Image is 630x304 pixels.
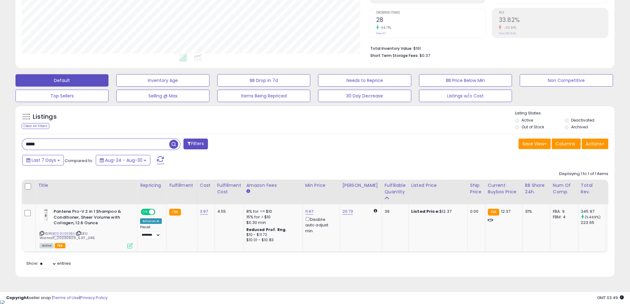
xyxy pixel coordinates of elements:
small: Amazon Fees. [246,189,250,194]
strong: Copyright [6,295,29,301]
h2: 28 [376,16,486,25]
small: Prev: 50.94% [499,32,516,35]
a: Terms of Use [53,295,79,301]
label: Active [522,118,533,123]
span: 12.37 [501,208,510,214]
button: Actions [582,139,608,149]
h2: 33.82% [499,16,608,25]
button: Filters [183,139,208,149]
div: Fulfillment [169,182,194,189]
a: 11.97 [305,208,314,215]
label: Out of Stock [522,124,544,130]
span: $0.37 [420,53,430,58]
div: Preset: [140,225,162,239]
b: Pantene Pro-V 2 in 1 Shampoo & Conditioner, Sheer Volume with Collagen, 12.6 Ounce [54,209,129,228]
div: FBM: 4 [553,214,573,220]
div: ASIN: [40,209,133,248]
button: Top Sellers [15,90,108,102]
b: Short Term Storage Fees: [370,53,419,58]
div: Repricing [140,182,164,189]
div: Amazon AI [140,218,162,224]
span: Compared to: [65,158,93,164]
div: Total Rev. [581,182,603,195]
div: 31% [525,209,545,214]
small: Prev: 17 [376,32,385,35]
small: (54.69%) [585,215,601,220]
span: ON [141,209,149,215]
button: Non Competitive [520,74,613,87]
b: Total Inventory Value: [370,46,412,51]
div: $0.30 min [246,220,298,225]
div: Num of Comp. [553,182,575,195]
b: Listed Price: [411,208,439,214]
p: Listing States: [515,110,615,116]
button: Needs to Reprice [318,74,411,87]
button: Selling @ Max [116,90,209,102]
div: Amazon Fees [246,182,300,189]
button: Last 7 Days [22,155,64,165]
span: OFF [154,209,164,215]
span: ROI [499,11,608,15]
div: Min Price [305,182,337,189]
div: [PERSON_NAME] [342,182,379,189]
span: Last 7 Days [32,157,56,163]
button: 30 Day Decrease [318,90,411,102]
span: FBA [55,243,65,248]
div: 8% for <= $10 [246,209,298,214]
div: Displaying 1 to 1 of 1 items [559,171,608,177]
div: FBA: 9 [553,209,573,214]
div: seller snap | | [6,295,108,301]
div: 15% for > $10 [246,214,298,220]
span: All listings currently available for purchase on Amazon [40,243,54,248]
div: Disable auto adjust min [305,216,335,234]
div: Clear All Filters [22,123,49,129]
div: $10 - $11.72 [246,232,298,238]
div: Fulfillment Cost [217,182,241,195]
div: $10.01 - $10.83 [246,238,298,243]
b: Reduced Prof. Rng. [246,227,287,232]
div: 223.65 [581,220,606,225]
img: 31VZSwijeYL._SL40_.jpg [40,209,52,221]
small: 64.71% [379,25,391,30]
li: $191 [370,44,604,52]
div: Ship Price [470,182,482,195]
small: FBA [169,209,181,216]
a: 3.97 [200,208,208,215]
label: Deactivated [571,118,594,123]
div: 39 [385,209,404,214]
button: Default [15,74,108,87]
div: BB Share 24h. [525,182,548,195]
div: 4.55 [217,209,239,214]
span: Aug-24 - Aug-30 [105,157,143,163]
button: BB Drop in 7d [217,74,310,87]
div: $12.37 [411,209,463,214]
div: Cost [200,182,212,189]
small: -33.61% [501,25,516,30]
a: B003USK3BA [52,231,75,236]
button: Save View [518,139,551,149]
h5: Listings [33,113,57,121]
span: | SKU: Walmart_20230929_5.97_2415 [40,231,95,240]
span: Show: entries [26,260,71,266]
button: Listings w/o Cost [419,90,512,102]
button: Columns [552,139,581,149]
div: Fulfillable Quantity [385,182,406,195]
div: 0.00 [470,209,480,214]
small: FBA [488,209,499,216]
button: Items Being Repriced [217,90,310,102]
button: Inventory Age [116,74,209,87]
a: Privacy Policy [80,295,108,301]
div: 345.97 [581,209,606,214]
span: Columns [556,141,575,147]
span: 2025-09-7 03:49 GMT [597,295,624,301]
button: BB Price Below Min [419,74,512,87]
span: Ordered Items [376,11,486,15]
button: Aug-24 - Aug-30 [96,155,150,165]
a: 20.73 [342,208,353,215]
div: Listed Price [411,182,465,189]
div: Title [38,182,135,189]
label: Archived [571,124,588,130]
div: Current Buybox Price [488,182,520,195]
